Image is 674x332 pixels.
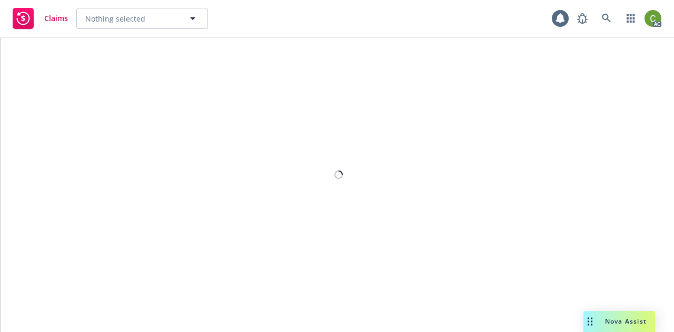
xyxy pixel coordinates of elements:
[596,8,617,29] a: Search
[605,317,647,326] span: Nova Assist
[44,14,68,23] span: Claims
[85,13,145,24] span: Nothing selected
[645,10,661,27] img: photo
[76,8,208,29] button: Nothing selected
[583,311,655,332] button: Nova Assist
[572,8,593,29] a: Report a Bug
[620,8,641,29] a: Switch app
[583,311,597,332] div: Drag to move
